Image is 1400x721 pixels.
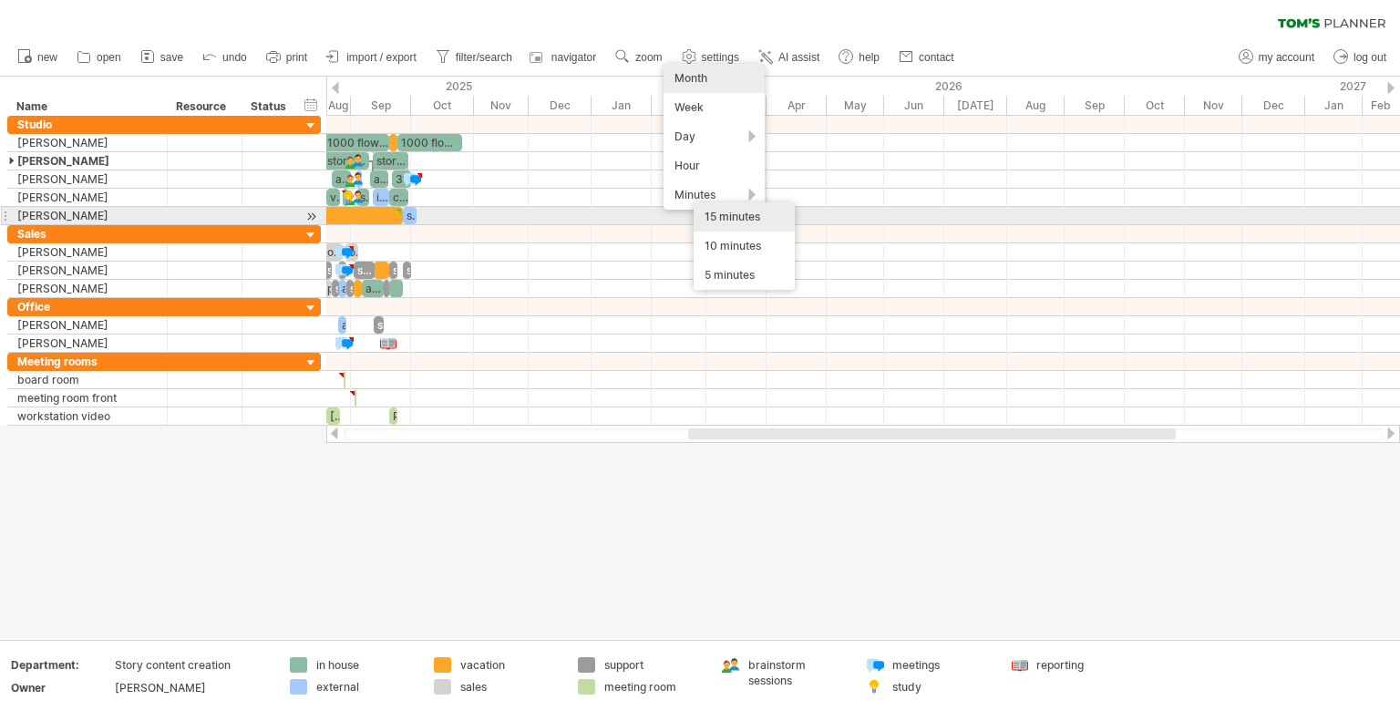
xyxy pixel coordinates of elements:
[97,51,121,64] span: open
[894,46,960,69] a: contact
[17,116,158,133] div: Studio
[1185,96,1242,115] div: November 2026
[17,225,158,242] div: Sales
[316,657,416,673] div: in house
[362,280,384,297] div: assist [PERSON_NAME] + contract management of 1000 flowers project
[17,207,158,224] div: [PERSON_NAME]
[370,170,388,188] div: audio, a world of colors
[389,189,408,206] div: content creation, moonstone campaign
[694,202,795,232] div: 15 minutes
[324,243,343,261] div: outbound strategy execution
[1234,46,1320,69] a: my account
[17,371,158,388] div: board room
[262,46,313,69] a: print
[160,51,183,64] span: save
[17,262,158,279] div: [PERSON_NAME]
[1007,96,1065,115] div: August 2026
[677,46,745,69] a: settings
[664,151,765,180] div: Hour
[778,51,819,64] span: AI assist
[635,51,662,64] span: zoom
[460,657,560,673] div: vacation
[17,353,158,370] div: Meeting rooms
[16,98,157,116] div: Name
[694,261,795,290] div: 5 minutes
[919,51,954,64] span: contact
[13,46,63,69] a: new
[664,93,765,122] div: Week
[373,152,408,170] div: story board, moonstone story
[17,189,158,206] div: [PERSON_NAME]
[604,657,704,673] div: support
[72,46,127,69] a: open
[1242,96,1305,115] div: December 2026
[17,152,158,170] div: [PERSON_NAME]
[652,96,706,115] div: February 2026
[1259,51,1314,64] span: my account
[332,170,351,188] div: audio, [PERSON_NAME]'s garden
[527,46,602,69] a: navigator
[611,46,667,69] a: zoom
[592,96,652,115] div: January 2026
[326,189,340,206] div: video, [PERSON_NAME]'s Ocean quest
[198,46,252,69] a: undo
[592,77,1305,96] div: 2026
[17,298,158,315] div: Office
[136,46,189,69] a: save
[1329,46,1392,69] a: log out
[403,207,417,224] div: studio work, moonstone project
[884,96,944,115] div: June 2026
[892,679,992,695] div: study
[17,243,158,261] div: [PERSON_NAME]
[392,170,411,188] div: 3 episodes stories with sly podcast
[222,51,247,64] span: undo
[17,316,158,334] div: [PERSON_NAME]
[551,51,596,64] span: navigator
[303,207,320,226] div: scroll to activity
[456,51,512,64] span: filter/search
[11,657,111,673] div: Department:
[431,46,518,69] a: filter/search
[767,96,827,115] div: April 2026
[944,96,1007,115] div: July 2026
[176,98,232,116] div: Resource
[322,46,422,69] a: import / export
[351,96,411,115] div: September 2025
[354,262,375,279] div: support
[859,51,880,64] span: help
[664,122,765,151] div: Day
[17,335,158,352] div: [PERSON_NAME]
[834,46,885,69] a: help
[17,407,158,425] div: workstation video
[397,134,462,151] div: 1000 flowers project full time
[1125,96,1185,115] div: October 2026
[664,180,765,210] div: Minutes
[346,51,417,64] span: import / export
[115,680,268,695] div: [PERSON_NAME]
[37,51,57,64] span: new
[1305,96,1363,115] div: January 2027
[411,96,474,115] div: October 2025
[115,657,268,673] div: Story content creation
[694,232,795,261] div: 10 minutes
[892,657,992,673] div: meetings
[286,51,307,64] span: print
[326,407,340,425] div: [PERSON_NAME], [PERSON_NAME]'s Ocean project
[17,170,158,188] div: [PERSON_NAME]
[474,96,529,115] div: November 2025
[702,51,739,64] span: settings
[324,134,389,151] div: 1000 flowers project full time
[374,316,384,334] div: support
[604,679,704,695] div: meeting room
[373,189,389,206] div: interim consultancy at freestay publishers
[251,98,291,116] div: Status
[17,134,158,151] div: [PERSON_NAME]
[529,96,592,115] div: December 2025
[1065,96,1125,115] div: September 2026
[460,679,560,695] div: sales
[754,46,825,69] a: AI assist
[748,657,848,688] div: brainstorm sessions
[17,389,158,407] div: meeting room front
[664,64,765,93] div: Month
[11,680,111,695] div: Owner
